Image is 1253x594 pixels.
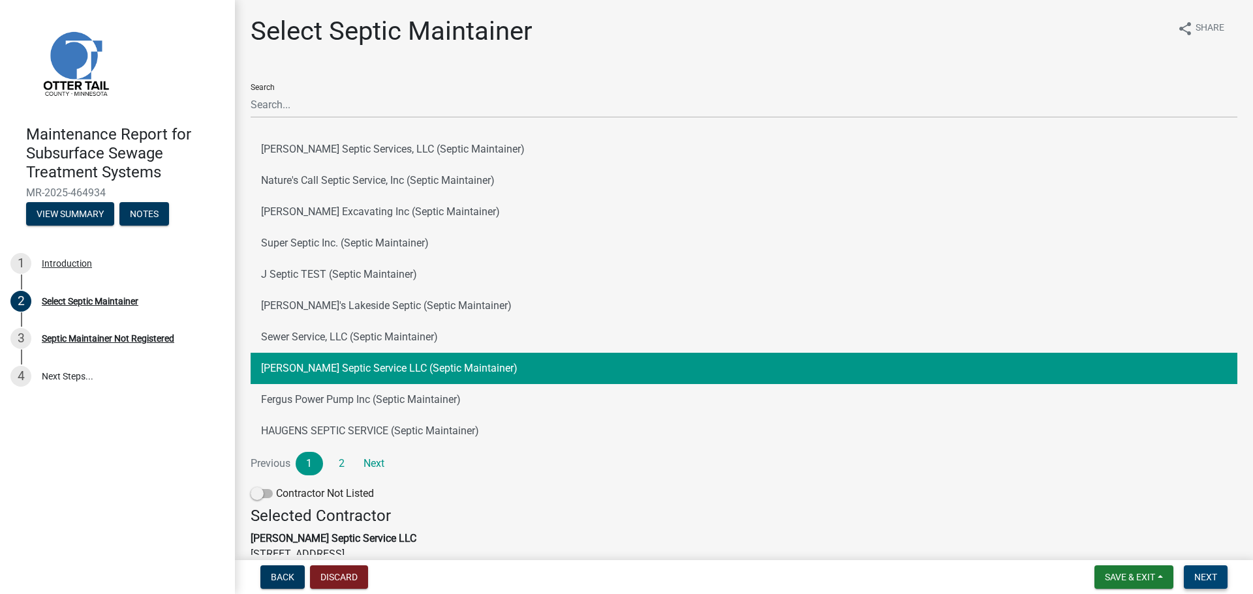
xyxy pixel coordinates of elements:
[260,565,305,589] button: Back
[251,507,1237,526] h4: Selected Contractor
[1105,572,1155,582] span: Save & Exit
[42,259,92,268] div: Introduction
[310,565,368,589] button: Discard
[328,452,356,475] a: 2
[251,290,1237,321] button: [PERSON_NAME]'s Lakeside Septic (Septic Maintainer)
[251,486,374,501] label: Contractor Not Listed
[1094,565,1173,589] button: Save & Exit
[360,452,388,475] a: Next
[251,91,1237,118] input: Search...
[251,532,416,544] strong: [PERSON_NAME] Septic Service LLC
[251,353,1237,384] button: [PERSON_NAME] Septic Service LLC (Septic Maintainer)
[1177,21,1193,37] i: share
[296,452,323,475] a: 1
[10,253,31,274] div: 1
[251,415,1237,447] button: HAUGENS SEPTIC SERVICE (Septic Maintainer)
[26,125,224,181] h4: Maintenance Report for Subsurface Sewage Treatment Systems
[26,202,114,226] button: View Summary
[42,297,138,306] div: Select Septic Maintainer
[251,259,1237,290] button: J Septic TEST (Septic Maintainer)
[251,134,1237,165] button: [PERSON_NAME] Septic Services, LLC (Septic Maintainer)
[251,321,1237,353] button: Sewer Service, LLC (Septic Maintainer)
[1167,16,1235,41] button: shareShare
[119,202,169,226] button: Notes
[42,334,174,343] div: Septic Maintainer Not Registered
[251,384,1237,415] button: Fergus Power Pump Inc (Septic Maintainer)
[251,165,1237,196] button: Nature's Call Septic Service, Inc (Septic Maintainer)
[1194,572,1217,582] span: Next
[1196,21,1224,37] span: Share
[251,196,1237,228] button: [PERSON_NAME] Excavating Inc (Septic Maintainer)
[10,291,31,312] div: 2
[119,210,169,220] wm-modal-confirm: Notes
[26,186,209,199] span: MR-2025-464934
[251,228,1237,259] button: Super Septic Inc. (Septic Maintainer)
[10,366,31,387] div: 4
[271,572,294,582] span: Back
[251,452,1237,475] nav: Page navigation
[26,14,124,111] img: Otter Tail County, Minnesota
[251,16,533,47] h1: Select Septic Maintainer
[10,328,31,349] div: 3
[26,210,114,220] wm-modal-confirm: Summary
[1184,565,1228,589] button: Next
